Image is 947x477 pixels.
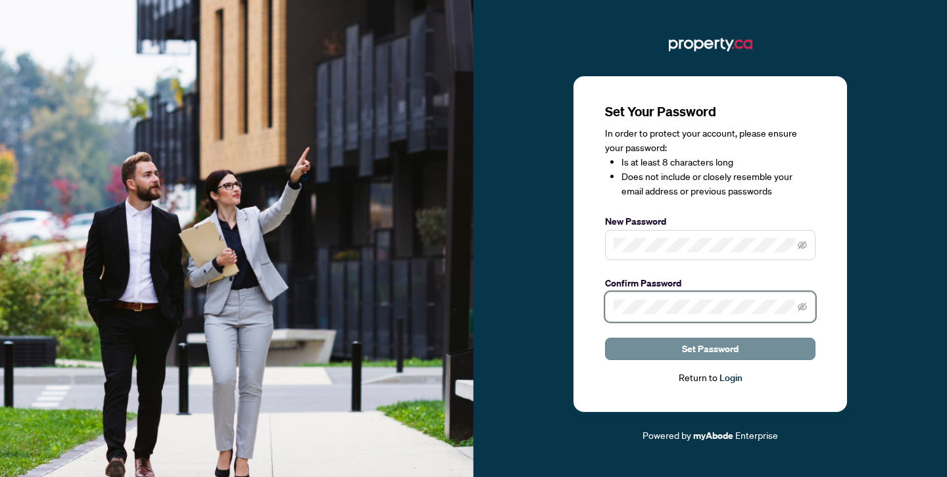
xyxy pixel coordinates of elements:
div: Return to [605,371,815,386]
label: Confirm Password [605,276,815,290]
div: In order to protect your account, please ensure your password: [605,126,815,198]
span: Set Password [682,338,739,359]
a: Login [719,372,742,384]
span: eye-invisible [798,240,807,250]
img: ma-logo [669,34,752,55]
label: New Password [605,214,815,229]
h3: Set Your Password [605,102,815,121]
a: myAbode [693,428,733,443]
li: Does not include or closely resemble your email address or previous passwords [621,170,815,198]
span: Enterprise [735,429,778,441]
li: Is at least 8 characters long [621,155,815,170]
span: Powered by [643,429,691,441]
span: eye-invisible [798,302,807,311]
button: Set Password [605,338,815,360]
